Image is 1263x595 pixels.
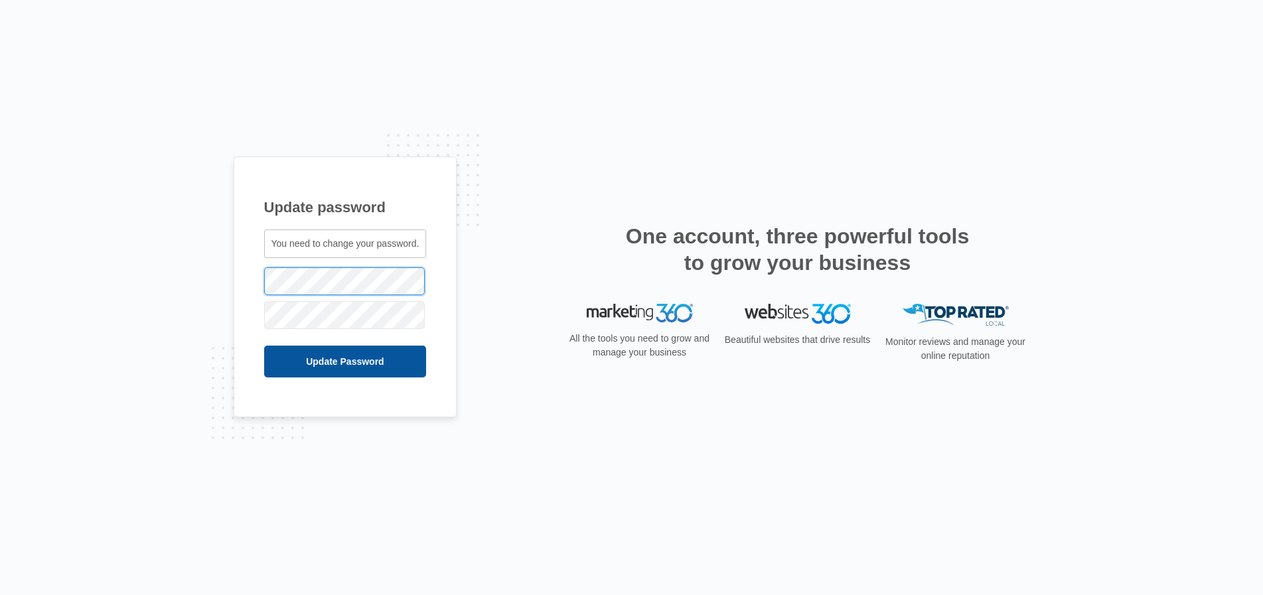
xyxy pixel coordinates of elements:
[745,304,851,323] img: Websites 360
[587,304,693,322] img: Marketing 360
[565,332,714,360] p: All the tools you need to grow and manage your business
[622,223,974,276] h2: One account, three powerful tools to grow your business
[271,238,419,249] span: You need to change your password.
[264,346,427,377] input: Update Password
[881,335,1030,363] p: Monitor reviews and manage your online reputation
[723,333,872,347] p: Beautiful websites that drive results
[264,196,427,218] h1: Update password
[903,304,1009,326] img: Top Rated Local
